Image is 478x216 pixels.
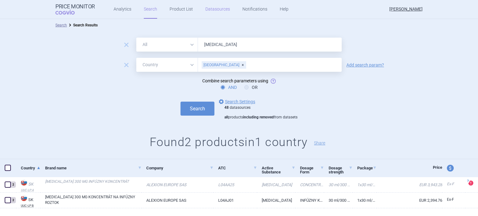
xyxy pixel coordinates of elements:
img: Slovakia [21,195,27,201]
a: Search [55,23,67,27]
a: CONCENTRATUM PRO INFUSIONE [295,177,324,192]
a: [MEDICAL_DATA] [257,177,295,192]
a: ALEXION EUROPE SAS [142,193,213,208]
a: Add search param? [346,63,384,67]
div: datasources products from datasets [224,105,298,120]
a: Brand name [45,160,142,176]
button: Share [314,141,325,145]
div: 2 [10,197,16,203]
a: Search Settings [218,98,255,105]
a: EUR 2,394.76 [377,193,442,208]
a: [MEDICAL_DATA] 300 MG INFÚZNY KONCENTRÁT [45,179,142,190]
a: L04AA25 [213,177,257,192]
a: Package [357,160,377,176]
span: ? [466,179,470,183]
strong: all [224,115,228,119]
span: Price [433,165,442,170]
div: 2 [10,182,16,188]
a: SKSKUUC-LP B [16,194,40,207]
button: Search [180,102,214,116]
a: 30 ml/300 mg [324,177,353,192]
strong: including removed [243,115,274,119]
a: Dosage strength [329,160,353,180]
a: Dosage Form [300,160,324,180]
a: Price MonitorCOGVIO [55,3,95,15]
a: INFÚZNY KONCENTRÁT [295,193,324,208]
a: ATC [218,160,257,176]
a: Country [21,160,40,176]
a: [MEDICAL_DATA] [257,193,295,208]
a: 1x30 ml/300 mg (liek.inj.skl.) [353,177,377,192]
li: Search [55,22,67,28]
abbr: UUC-LP A — List of medicinal products published by the Ministry of Health of the Slovak Republic ... [21,189,40,192]
label: AND [221,84,237,90]
abbr: UUC-LP B — List of medicinal products published by the Ministry of Health of the Slovak Republic ... [21,204,40,207]
strong: 48 [224,105,229,110]
a: 1x30 ml/300 mg (liek.inj.skl.) [353,193,377,208]
a: Ex-F [442,195,465,205]
a: L04AJ01 [213,193,257,208]
span: Ex-factory price [447,182,454,186]
div: [GEOGRAPHIC_DATA] [202,61,246,69]
span: Combine search parameters using [202,78,268,83]
span: Ex-factory price [447,197,454,202]
a: ? [468,181,476,186]
a: ALEXION EUROPE SAS [142,177,213,192]
a: EUR 3,943.28 [377,177,442,192]
li: Search Results [67,22,98,28]
span: COGVIO [55,10,83,15]
a: Company [146,160,213,176]
strong: Price Monitor [55,3,95,10]
strong: Search Results [73,23,98,27]
a: [MEDICAL_DATA] 300 MG KONCENTRÁT NA INFÚZNY ROZTOK [45,194,142,205]
img: Slovakia [21,179,27,186]
label: OR [244,84,258,90]
a: SKSKUUC-LP A [16,179,40,192]
a: Ex-F [442,180,465,189]
a: 30 ml/300 mg [324,193,353,208]
a: Active Substance [262,160,295,180]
